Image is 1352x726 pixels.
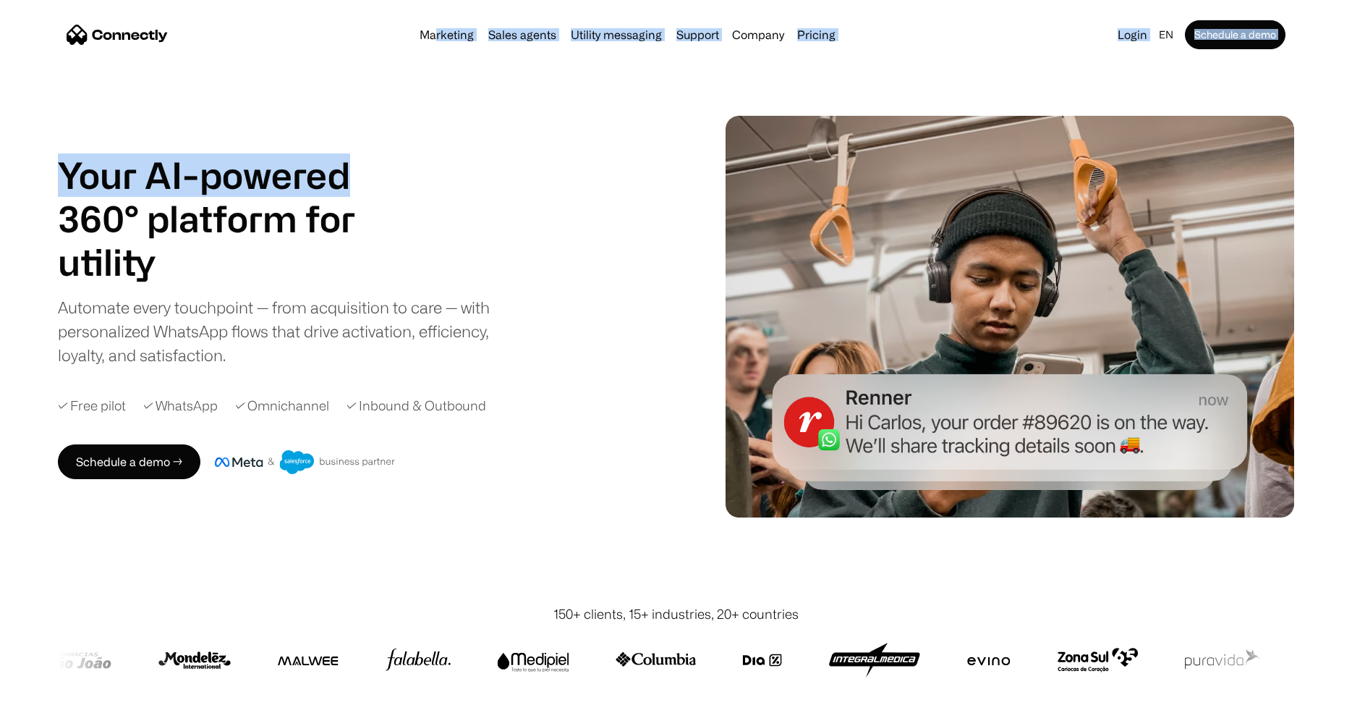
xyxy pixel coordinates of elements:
[1112,25,1153,45] a: Login
[29,701,87,721] ul: Language list
[1153,25,1182,45] div: en
[58,153,391,240] h1: Your AI-powered 360° platform for
[671,29,725,41] a: Support
[58,240,391,284] h1: utility
[791,29,841,41] a: Pricing
[58,295,514,367] div: Automate every touchpoint — from acquisition to care — with personalized WhatsApp flows that driv...
[14,699,87,721] aside: Language selected: English
[67,24,168,46] a: home
[215,450,396,475] img: Meta and Salesforce business partner badge.
[565,29,668,41] a: Utility messaging
[414,29,480,41] a: Marketing
[58,240,391,284] div: 3 of 4
[346,396,486,415] div: ✓ Inbound & Outbound
[1185,20,1285,49] a: Schedule a demo
[58,396,126,415] div: ✓ Free pilot
[553,604,799,624] div: 150+ clients, 15+ industries, 20+ countries
[235,396,329,415] div: ✓ Omnichannel
[58,240,391,284] div: carousel
[58,444,200,479] a: Schedule a demo →
[482,29,562,41] a: Sales agents
[143,396,218,415] div: ✓ WhatsApp
[732,25,784,45] div: Company
[1159,25,1173,45] div: en
[728,25,788,45] div: Company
